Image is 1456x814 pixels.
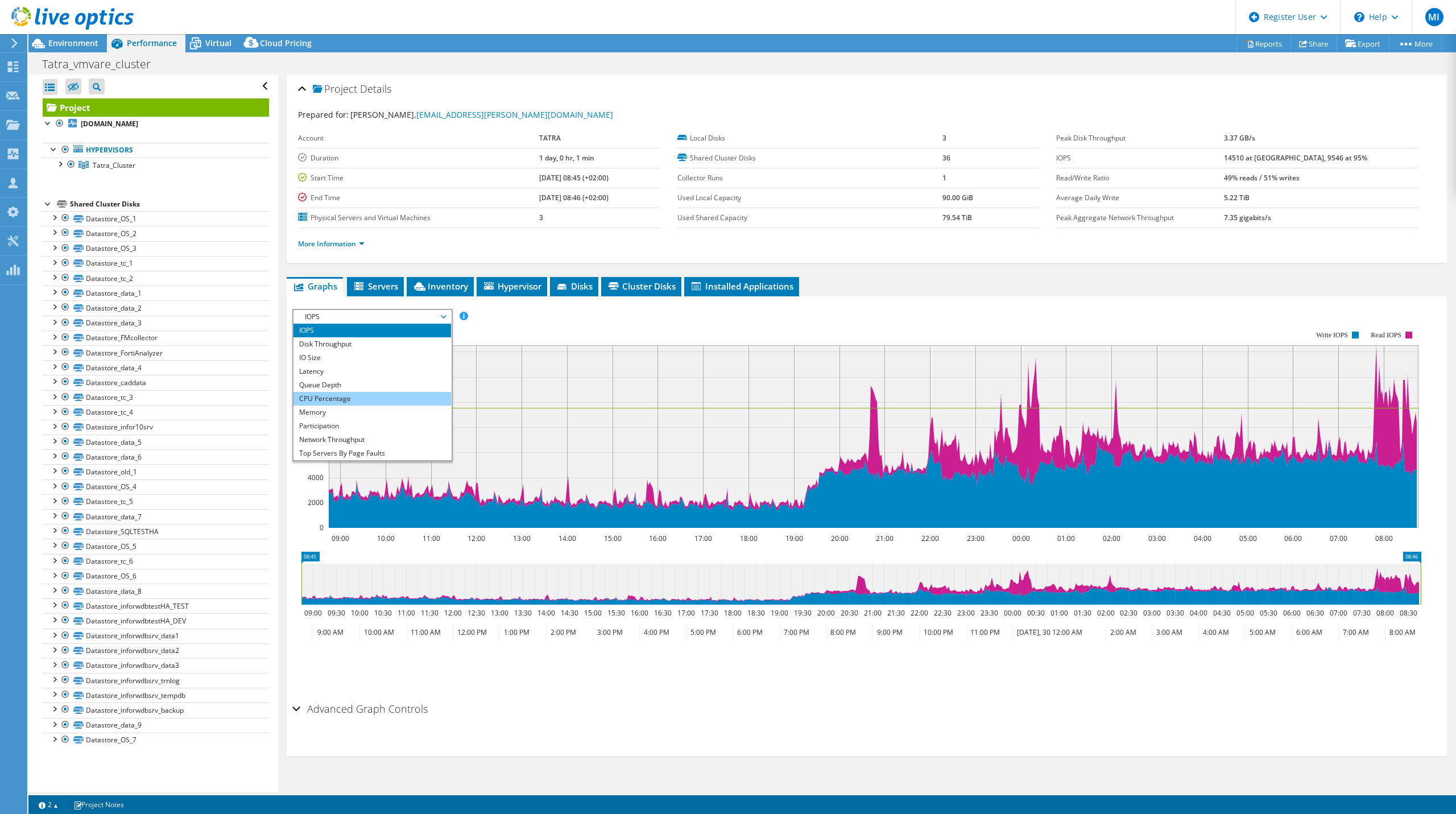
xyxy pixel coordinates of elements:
text: 08:30 [1400,608,1417,618]
b: [DATE] 08:46 (+02:00) [539,193,609,203]
a: Datastore_OS_7 [43,733,269,747]
label: Start Time [298,172,539,184]
text: 16:30 [654,608,672,618]
label: Peak Aggregate Network Throughput [1056,212,1224,224]
b: 79.54 TiB [942,213,972,222]
text: 12:30 [468,608,485,618]
a: Datastore_inforwdbsrv_data2 [43,643,269,658]
text: 01:00 [1050,608,1068,618]
b: TATRA [539,133,561,143]
text: 19:00 [785,534,803,543]
text: Read IOPS [1371,331,1402,339]
text: 21:00 [864,608,882,618]
text: 10:00 [377,534,395,543]
a: Datastore_OS_1 [43,211,269,226]
text: 09:00 [304,608,322,618]
a: Datastore_tc_2 [43,271,269,286]
span: [PERSON_NAME], [350,109,613,120]
a: Hypervisors [43,143,269,158]
li: Network Throughput [293,433,451,447]
text: 08:00 [1375,534,1393,543]
span: MI [1425,8,1443,26]
a: [DOMAIN_NAME] [43,117,269,131]
a: Datastore_inforwdbsrv_tempdb [43,688,269,703]
a: Export [1337,35,1389,52]
span: Disks [556,280,593,292]
text: 02:30 [1120,608,1137,618]
a: Datastore_OS_6 [43,569,269,584]
text: 00:00 [1012,534,1030,543]
text: 13:30 [514,608,532,618]
text: 14:30 [561,608,578,618]
a: More Information [298,239,365,249]
text: 02:00 [1103,534,1120,543]
li: IOPS [293,324,451,337]
span: Cluster Disks [607,280,676,292]
a: Datastore_data_3 [43,316,269,330]
text: 02:00 [1097,608,1115,618]
a: Datastore_OS_4 [43,480,269,494]
b: 36 [942,153,950,163]
text: 07:00 [1330,534,1347,543]
a: Datastore_caddata [43,375,269,390]
text: 03:00 [1143,608,1161,618]
h2: Advanced Graph Controls [292,697,428,720]
text: 07:30 [1353,608,1371,618]
text: 05:30 [1260,608,1277,618]
b: 5.22 TiB [1224,193,1250,203]
text: 05:00 [1239,534,1257,543]
span: Performance [127,38,177,48]
span: Environment [48,38,98,48]
a: Datastore_old_1 [43,464,269,479]
span: Servers [353,280,398,292]
text: 04:30 [1213,608,1231,618]
span: Inventory [412,280,468,292]
text: 23:00 [957,608,975,618]
text: 19:30 [794,608,812,618]
b: 3.37 GB/s [1224,133,1255,143]
text: 2000 [308,498,324,507]
text: 19:00 [771,608,788,618]
text: 07:00 [1330,608,1347,618]
text: 01:00 [1057,534,1075,543]
b: [DOMAIN_NAME] [81,119,138,129]
label: Peak Disk Throughput [1056,133,1224,144]
b: [DATE] 08:45 (+02:00) [539,173,609,183]
text: 17:30 [701,608,718,618]
b: 49% reads / 51% writes [1224,173,1300,183]
label: Used Shared Capacity [677,212,942,224]
text: 11:00 [398,608,415,618]
text: 12:00 [468,534,485,543]
b: 14510 at [GEOGRAPHIC_DATA], 9546 at 95% [1224,153,1367,163]
span: Virtual [205,38,231,48]
li: Queue Depth [293,378,451,392]
span: Tatra_Cluster [93,160,135,170]
a: Datastore_inforwdbtestHA_TEST [43,598,269,613]
a: Datastore_tc_4 [43,405,269,420]
text: 21:30 [887,608,905,618]
a: Datastore_inforwdbsrv_backup [43,703,269,717]
a: Project Notes [65,798,132,812]
text: 20:00 [817,608,835,618]
a: Datastore_FMcollector [43,330,269,345]
text: 0 [320,523,324,532]
text: 14:00 [559,534,576,543]
a: More [1389,35,1442,52]
text: 22:00 [911,608,928,618]
li: Disk Throughput [293,337,451,351]
text: 06:00 [1284,534,1302,543]
a: Datastore_data_7 [43,509,269,524]
a: Datastore_tc_5 [43,494,269,509]
a: Datastore_tc_6 [43,554,269,569]
label: Duration [298,152,539,164]
label: Physical Servers and Virtual Machines [298,212,539,224]
text: 18:30 [747,608,765,618]
text: 15:00 [604,534,622,543]
b: 90.00 GiB [942,193,973,203]
a: Datastore_data_9 [43,718,269,733]
b: 1 day, 0 hr, 1 min [539,153,594,163]
a: Datastore_inforwdbsrv_data1 [43,629,269,643]
a: Datastore_OS_3 [43,241,269,256]
span: Details [360,82,391,96]
text: 23:00 [967,534,985,543]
